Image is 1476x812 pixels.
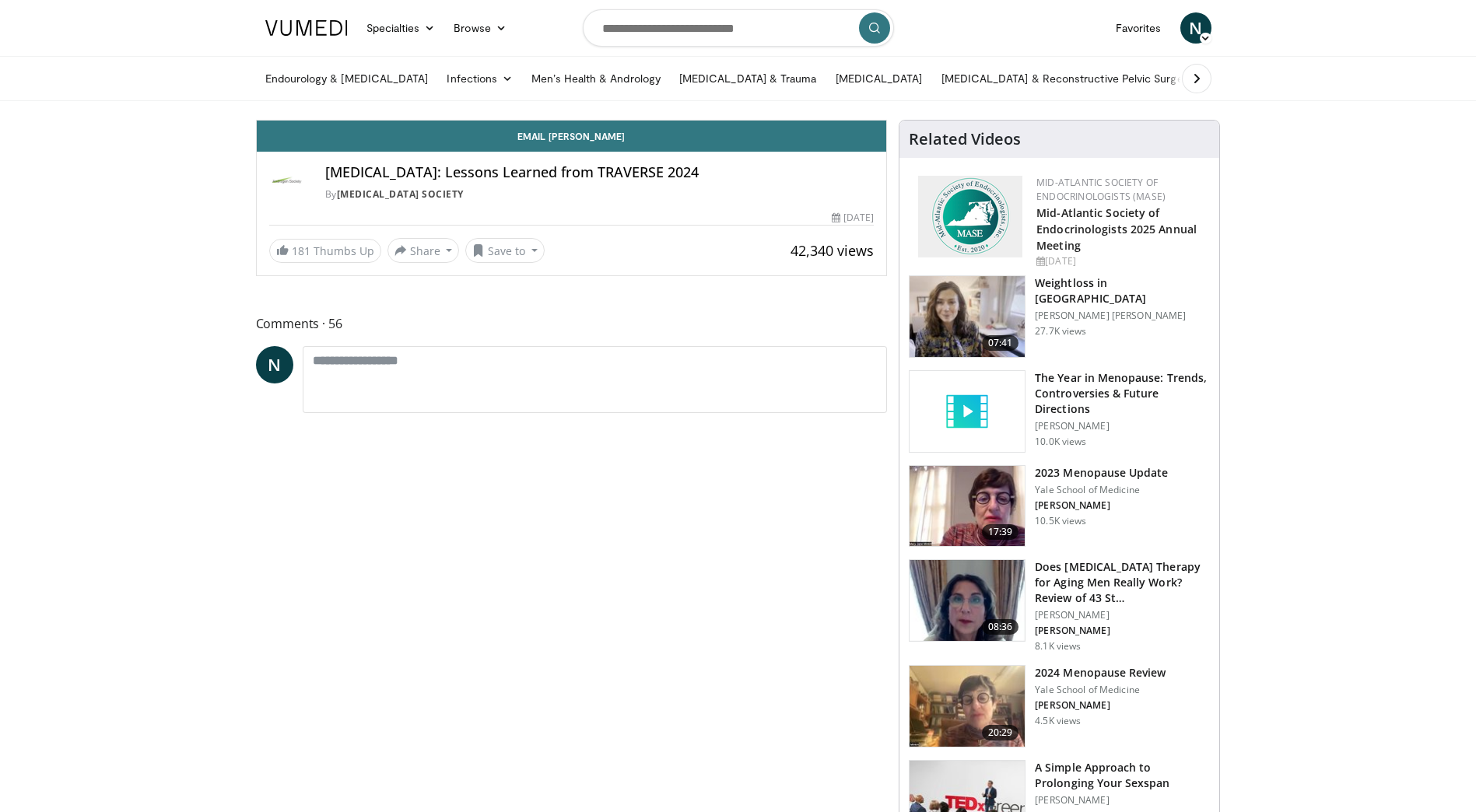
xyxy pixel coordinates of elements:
p: 27.7K views [1035,325,1086,338]
p: [PERSON_NAME] [1035,420,1210,432]
a: 08:36 Does [MEDICAL_DATA] Therapy for Aging Men Really Work? Review of 43 St… [PERSON_NAME] [PERS... [909,559,1210,653]
img: Androgen Society [269,164,307,201]
a: Browse [444,12,516,44]
span: 181 [292,243,310,258]
h4: Related Videos [909,130,1021,149]
h4: [MEDICAL_DATA]: Lessons Learned from TRAVERSE 2024 [325,164,875,181]
a: The Year in Menopause: Trends, Controversies & Future Directions [PERSON_NAME] 10.0K views [909,370,1210,453]
p: [PERSON_NAME] [1035,499,1168,512]
h3: Does [MEDICAL_DATA] Therapy for Aging Men Really Work? Review of 43 St… [1035,559,1210,606]
a: Mid-Atlantic Society of Endocrinologists 2025 Annual Meeting [1036,205,1197,253]
div: [DATE] [832,211,874,225]
p: [PERSON_NAME] [1035,794,1210,807]
span: 42,340 views [791,241,874,260]
button: Save to [465,238,545,263]
p: Yale School of Medicine [1035,484,1168,496]
a: 17:39 2023 Menopause Update Yale School of Medicine [PERSON_NAME] 10.5K views [909,465,1210,548]
a: [MEDICAL_DATA] [826,63,932,94]
div: [DATE] [1036,254,1207,268]
a: Mid-Atlantic Society of Endocrinologists (MASE) [1036,176,1166,203]
p: 8.1K views [1035,640,1081,653]
a: 181 Thumbs Up [269,239,381,263]
img: f382488c-070d-4809-84b7-f09b370f5972.png.150x105_q85_autocrop_double_scale_upscale_version-0.2.png [918,176,1022,257]
p: Yale School of Medicine [1035,684,1166,696]
img: 692f135d-47bd-4f7e-b54d-786d036e68d3.150x105_q85_crop-smart_upscale.jpg [910,666,1025,747]
a: 20:29 2024 Menopause Review Yale School of Medicine [PERSON_NAME] 4.5K views [909,665,1210,747]
a: N [256,346,293,383]
h3: 2024 Menopause Review [1035,665,1166,681]
a: [MEDICAL_DATA] & Reconstructive Pelvic Surgery [932,63,1202,94]
div: By [325,187,875,201]
span: 07:41 [982,335,1019,351]
p: 4.5K views [1035,715,1081,727]
a: N [1180,12,1211,44]
p: [PERSON_NAME] [1035,699,1166,712]
h3: Weightloss in [GEOGRAPHIC_DATA] [1035,275,1210,306]
a: Specialties [357,12,445,44]
h3: 2023 Menopause Update [1035,465,1168,481]
a: [MEDICAL_DATA] Society [337,187,464,201]
a: Infections [437,63,522,94]
img: 1b7e2ecf-010f-4a61-8cdc-5c411c26c8d3.150x105_q85_crop-smart_upscale.jpg [910,466,1025,547]
p: [PERSON_NAME] [PERSON_NAME] [1035,310,1210,322]
p: 10.0K views [1035,436,1086,448]
input: Search topics, interventions [583,9,894,47]
p: [PERSON_NAME] [1035,609,1210,621]
img: 9983fed1-7565-45be-8934-aef1103ce6e2.150x105_q85_crop-smart_upscale.jpg [910,276,1025,357]
a: Email [PERSON_NAME] [257,121,887,152]
a: [MEDICAL_DATA] & Trauma [670,63,826,94]
span: 17:39 [982,524,1019,540]
img: VuMedi Logo [265,20,348,36]
a: Endourology & [MEDICAL_DATA] [256,63,438,94]
h3: A Simple Approach to Prolonging Your Sexspan [1035,760,1210,791]
h3: The Year in Menopause: Trends, Controversies & Future Directions [1035,370,1210,417]
span: Comments 56 [256,313,888,334]
img: 4d4bce34-7cbb-4531-8d0c-5308a71d9d6c.150x105_q85_crop-smart_upscale.jpg [910,560,1025,641]
a: Men’s Health & Andrology [522,63,670,94]
p: 10.5K views [1035,515,1086,527]
button: Share [387,238,460,263]
a: 07:41 Weightloss in [GEOGRAPHIC_DATA] [PERSON_NAME] [PERSON_NAME] 27.7K views [909,275,1210,358]
img: video_placeholder_short.svg [910,371,1025,452]
span: 20:29 [982,725,1019,740]
span: 08:36 [982,619,1019,635]
p: [PERSON_NAME] [1035,625,1210,637]
a: Favorites [1106,12,1171,44]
